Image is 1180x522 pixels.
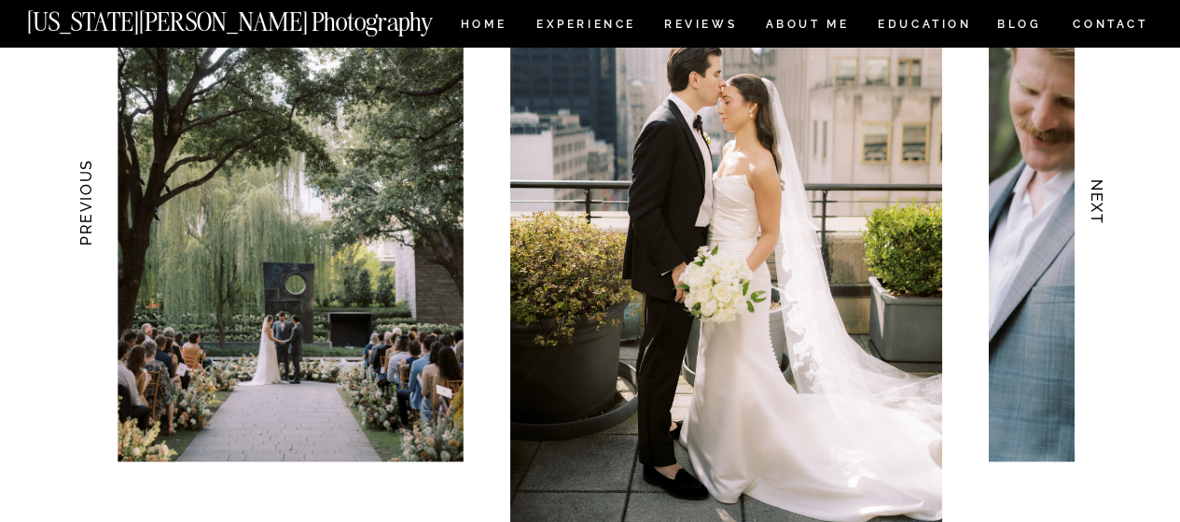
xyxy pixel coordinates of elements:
a: EDUCATION [876,19,974,35]
a: REVIEWS [664,19,734,35]
a: HOME [457,19,510,35]
a: ABOUT ME [765,19,850,35]
h3: NEXT [1087,144,1106,261]
h3: PREVIOUS [75,144,94,261]
a: [US_STATE][PERSON_NAME] Photography [27,9,495,25]
a: BLOG [997,19,1042,35]
a: Experience [536,19,634,35]
a: CONTACT [1072,14,1149,35]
